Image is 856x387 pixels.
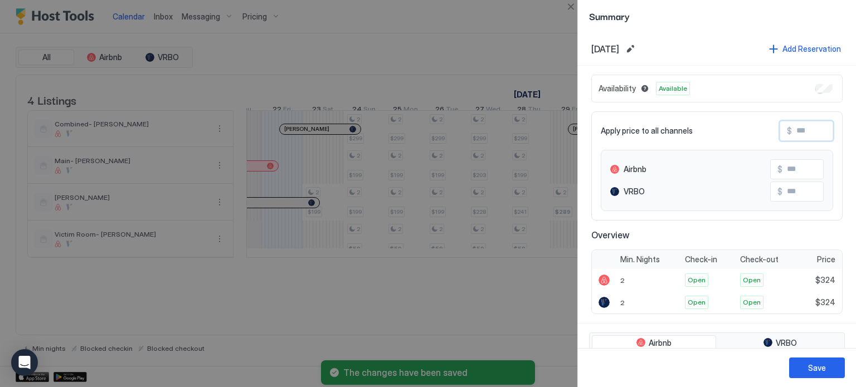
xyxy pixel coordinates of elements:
span: Summary [589,9,845,23]
span: Open [688,297,706,307]
button: Add Reservation [767,41,843,56]
span: Price [817,254,835,264]
span: Airbnb [649,338,672,348]
span: Min. Nights [620,254,660,264]
div: Save [808,362,826,374]
span: Open [743,297,761,307]
span: Availability [599,84,636,94]
span: $ [777,187,782,197]
span: Available [659,84,687,94]
span: Open [743,275,761,285]
span: Overview [591,229,843,241]
span: $ [777,164,782,174]
button: VRBO [718,335,843,351]
span: 2 [620,276,625,285]
span: $324 [815,275,835,285]
div: Open Intercom Messenger [11,349,38,376]
button: Save [789,357,845,378]
span: Open [688,275,706,285]
span: VRBO [624,187,645,197]
span: [DATE] [591,43,619,55]
span: 2 [620,298,625,307]
span: VRBO [776,338,797,348]
button: Edit date range [624,42,637,56]
div: Add Reservation [782,43,841,55]
span: Apply price to all channels [601,126,693,136]
span: Check-out [740,254,779,264]
span: $ [787,126,792,136]
button: Airbnb [592,335,716,351]
span: $324 [815,297,835,307]
div: tab-group [589,332,845,354]
span: Airbnb [624,164,646,174]
button: Blocked dates override all pricing rules and remain unavailable until manually unblocked [638,82,651,95]
span: Check-in [685,254,717,264]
